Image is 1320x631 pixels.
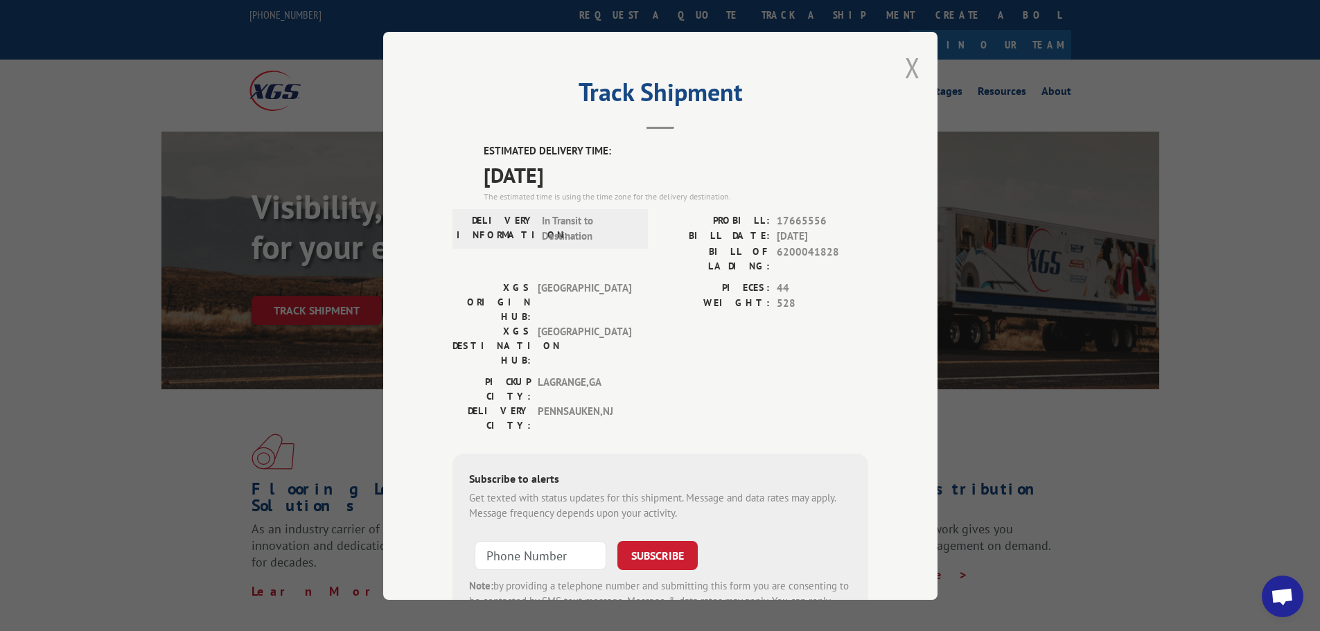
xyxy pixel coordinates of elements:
[469,578,493,592] strong: Note:
[1262,576,1303,617] div: Open chat
[660,244,770,273] label: BILL OF LADING:
[660,229,770,245] label: BILL DATE:
[452,323,531,367] label: XGS DESTINATION HUB:
[484,159,868,190] span: [DATE]
[777,280,868,296] span: 44
[538,403,631,432] span: PENNSAUKEN , NJ
[452,403,531,432] label: DELIVERY CITY:
[469,490,852,521] div: Get texted with status updates for this shipment. Message and data rates may apply. Message frequ...
[660,280,770,296] label: PIECES:
[475,540,606,569] input: Phone Number
[484,143,868,159] label: ESTIMATED DELIVERY TIME:
[542,213,635,244] span: In Transit to Destination
[905,49,920,86] button: Close modal
[469,578,852,625] div: by providing a telephone number and submitting this form you are consenting to be contacted by SM...
[777,213,868,229] span: 17665556
[452,280,531,323] label: XGS ORIGIN HUB:
[538,323,631,367] span: [GEOGRAPHIC_DATA]
[457,213,535,244] label: DELIVERY INFORMATION:
[484,190,868,202] div: The estimated time is using the time zone for the delivery destination.
[617,540,698,569] button: SUBSCRIBE
[452,374,531,403] label: PICKUP CITY:
[660,213,770,229] label: PROBILL:
[777,229,868,245] span: [DATE]
[660,296,770,312] label: WEIGHT:
[469,470,852,490] div: Subscribe to alerts
[538,280,631,323] span: [GEOGRAPHIC_DATA]
[452,82,868,109] h2: Track Shipment
[777,296,868,312] span: 528
[777,244,868,273] span: 6200041828
[538,374,631,403] span: LAGRANGE , GA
